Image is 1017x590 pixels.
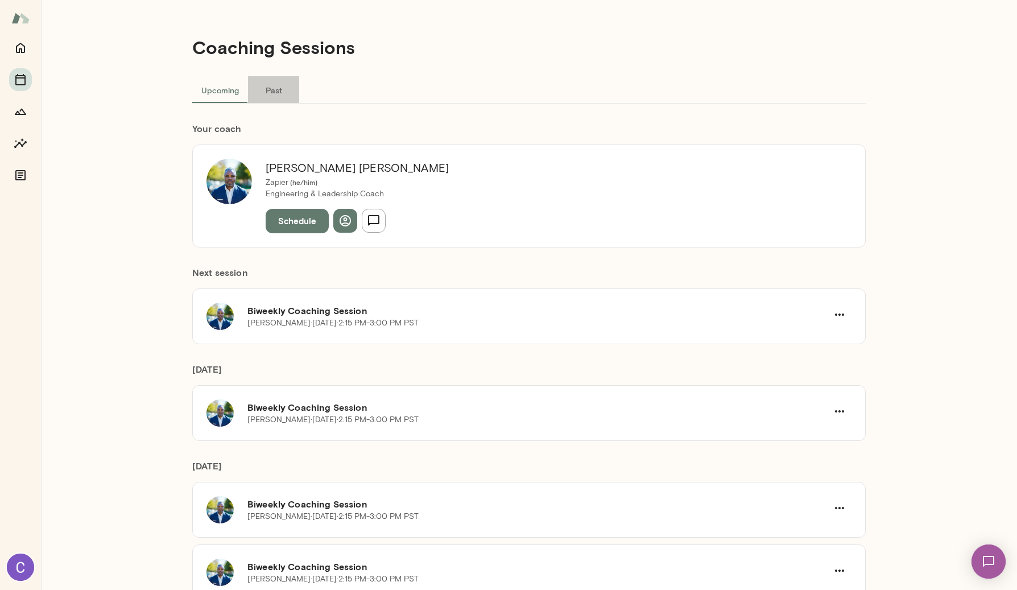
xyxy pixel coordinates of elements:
[206,159,252,204] img: Jay Floyd
[247,401,828,414] h6: Biweekly Coaching Session
[247,497,828,511] h6: Biweekly Coaching Session
[9,100,32,123] button: Growth Plan
[247,574,419,585] p: [PERSON_NAME] · [DATE] · 2:15 PM-3:00 PM PST
[7,554,34,581] img: Charlie Mei
[192,36,355,58] h4: Coaching Sessions
[192,362,866,385] h6: [DATE]
[362,209,386,233] button: Send message
[192,76,866,104] div: basic tabs example
[192,122,866,135] h6: Your coach
[9,132,32,155] button: Insights
[9,68,32,91] button: Sessions
[247,304,828,317] h6: Biweekly Coaching Session
[266,188,449,200] p: Engineering & Leadership Coach
[11,7,30,29] img: Mento
[247,414,419,426] p: [PERSON_NAME] · [DATE] · 2:15 PM-3:00 PM PST
[248,76,299,104] button: Past
[9,36,32,59] button: Home
[266,159,449,177] h6: [PERSON_NAME] [PERSON_NAME]
[247,560,828,574] h6: Biweekly Coaching Session
[266,209,329,233] button: Schedule
[192,459,866,482] h6: [DATE]
[333,209,357,233] button: View profile
[247,317,419,329] p: [PERSON_NAME] · [DATE] · 2:15 PM-3:00 PM PST
[192,266,866,288] h6: Next session
[192,76,248,104] button: Upcoming
[9,164,32,187] button: Documents
[247,511,419,522] p: [PERSON_NAME] · [DATE] · 2:15 PM-3:00 PM PST
[288,178,317,186] span: ( he/him )
[266,177,449,188] p: Zapier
